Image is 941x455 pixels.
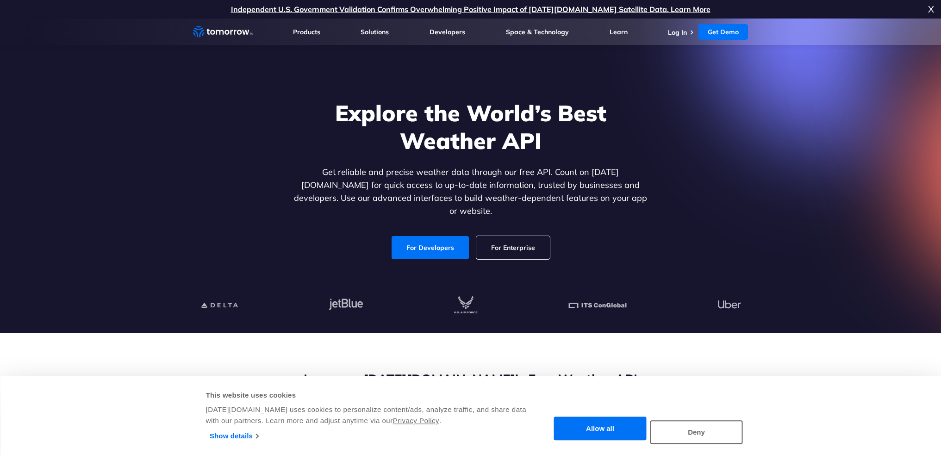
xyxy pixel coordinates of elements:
[476,236,550,259] a: For Enterprise
[650,420,743,444] button: Deny
[231,5,710,14] a: Independent U.S. Government Validation Confirms Overwhelming Positive Impact of [DATE][DOMAIN_NAM...
[393,417,439,424] a: Privacy Policy
[193,370,748,388] h2: Leverage [DATE][DOMAIN_NAME]’s Free Weather API
[292,99,649,155] h1: Explore the World’s Best Weather API
[206,390,528,401] div: This website uses cookies
[193,25,253,39] a: Home link
[554,417,647,441] button: Allow all
[292,166,649,218] p: Get reliable and precise weather data through our free API. Count on [DATE][DOMAIN_NAME] for quic...
[610,28,628,36] a: Learn
[206,404,528,426] div: [DATE][DOMAIN_NAME] uses cookies to personalize content/ads, analyze traffic, and share data with...
[210,429,258,443] a: Show details
[506,28,569,36] a: Space & Technology
[293,28,320,36] a: Products
[698,24,748,40] a: Get Demo
[392,236,469,259] a: For Developers
[668,28,687,37] a: Log In
[361,28,389,36] a: Solutions
[430,28,465,36] a: Developers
